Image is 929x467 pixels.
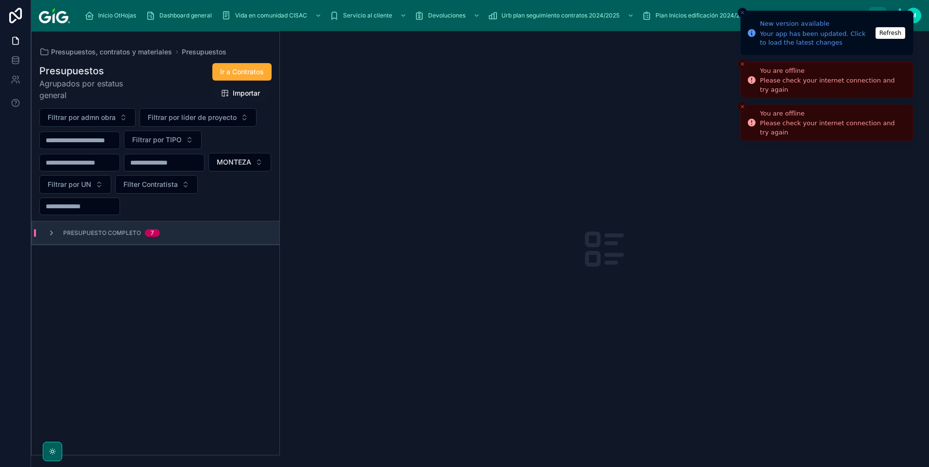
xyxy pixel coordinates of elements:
button: Select Button [208,153,271,171]
button: Ir a Contratos [212,63,272,81]
button: Close toast [738,102,747,112]
a: Dashboard general [143,7,219,24]
a: Servicio al cliente [327,7,412,24]
span: Filtrar por UN [48,180,91,189]
button: Select Button [139,108,257,127]
span: Devoluciones [428,12,465,19]
a: Presupuestos, contratos y materiales [39,47,172,57]
span: Importar [233,88,260,98]
span: Dashboard general [159,12,212,19]
button: Select Button [39,175,111,194]
div: Please check your internet connection and try again [760,76,905,94]
span: MONTEZA [217,157,251,167]
h1: Presupuestos [39,64,148,78]
span: Urb plan seguimiento contratos 2024/2025 [501,12,619,19]
span: Filtrar por líder de proyecto [148,113,237,122]
div: Please check your internet connection and try again [760,119,905,136]
a: Urb plan seguimiento contratos 2024/2025 [485,7,639,24]
a: Vida en comunidad CISAC [219,7,327,24]
div: 7 [151,229,154,237]
span: Filtrar por TIPO [132,135,182,145]
div: You are offline [760,108,905,118]
span: Inicio OtHojas [98,12,136,19]
a: Devoluciones [412,7,485,24]
a: Plan Inicios edificación 2024/2025 [639,7,770,24]
span: Ir a Contratos [220,67,264,77]
button: Close toast [738,8,747,17]
span: Vida en comunidad CISAC [235,12,307,19]
div: Your app has been updated. Click to load the latest changes [760,30,873,47]
button: Importar [213,84,268,102]
button: Select Button [124,131,202,149]
span: Presupuestos, contratos y materiales [51,47,172,57]
img: App logo [39,8,70,23]
span: Plan Inicios edificación 2024/2025 [655,12,750,19]
a: Presupuestos [182,47,226,57]
span: Filter Contratista [123,180,178,189]
span: Filtrar por admn obra [48,113,116,122]
a: Inicio OtHojas [82,7,143,24]
button: Select Button [115,175,198,194]
div: You are offline [760,66,905,76]
button: Refresh [876,27,905,39]
div: scrollable content [78,5,869,26]
span: Servicio al cliente [343,12,392,19]
button: Select Button [39,108,136,127]
span: Presupuesto Completo [63,229,141,237]
div: New version available [760,19,873,29]
span: M [911,12,916,19]
button: Close toast [738,59,747,69]
span: Agrupados por estatus general [39,78,148,101]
